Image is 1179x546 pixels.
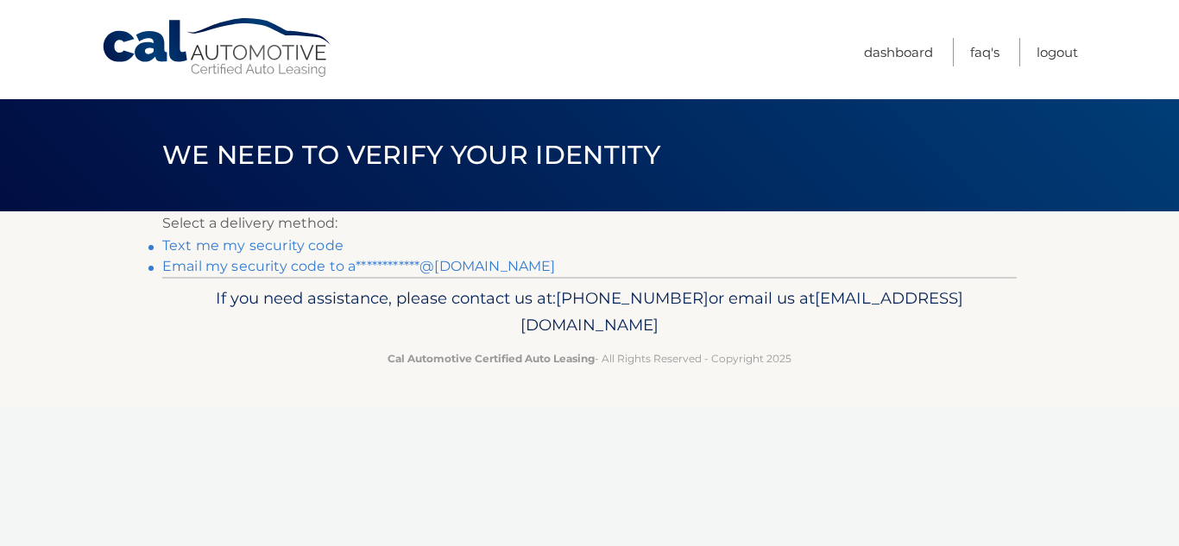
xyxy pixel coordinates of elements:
p: Select a delivery method: [162,211,1017,235]
a: Logout [1037,38,1078,66]
p: If you need assistance, please contact us at: or email us at [173,285,1006,340]
p: - All Rights Reserved - Copyright 2025 [173,349,1006,367]
span: [PHONE_NUMBER] [556,288,709,308]
a: Cal Automotive [101,17,334,78]
span: We need to verify your identity [162,139,660,171]
strong: Cal Automotive Certified Auto Leasing [388,352,595,365]
a: Dashboard [864,38,933,66]
a: FAQ's [970,38,999,66]
a: Text me my security code [162,237,344,254]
